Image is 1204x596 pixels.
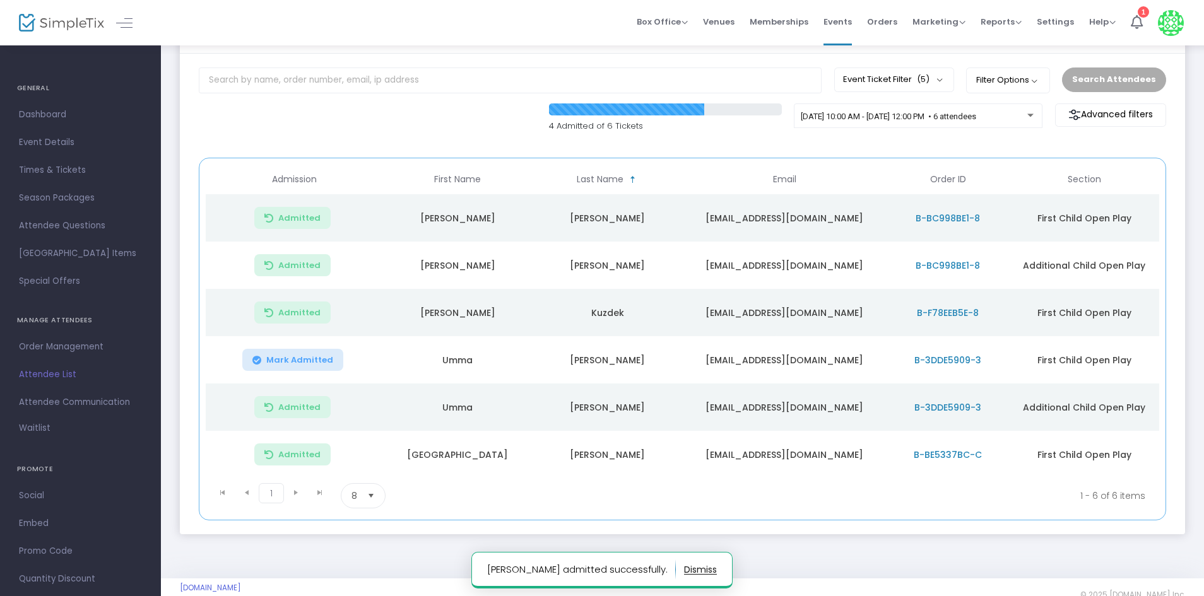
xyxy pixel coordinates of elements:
[1037,6,1074,38] span: Settings
[834,67,954,91] button: Event Ticket Filter(5)
[637,16,688,28] span: Box Office
[254,254,331,276] button: Admitted
[19,394,142,411] span: Attendee Communication
[682,194,887,242] td: [EMAIL_ADDRESS][DOMAIN_NAME]
[823,6,852,38] span: Events
[19,134,142,151] span: Event Details
[684,559,717,580] button: dismiss
[533,242,682,289] td: [PERSON_NAME]
[278,450,321,460] span: Admitted
[533,431,682,478] td: [PERSON_NAME]
[19,218,142,234] span: Attendee Questions
[1089,16,1116,28] span: Help
[19,245,142,262] span: [GEOGRAPHIC_DATA] Items
[1009,289,1159,336] td: First Child Open Play
[682,383,887,431] td: [EMAIL_ADDRESS][DOMAIN_NAME]
[351,489,357,502] span: 8
[19,273,142,289] span: Special Offers
[628,175,638,185] span: Sortable
[1068,108,1081,121] img: filter
[242,349,343,371] button: Mark Admitted
[383,431,533,478] td: [GEOGRAPHIC_DATA]
[914,448,982,461] span: B-BE5337BC-C
[19,488,142,504] span: Social
[259,483,284,503] span: Page 1
[180,583,241,593] a: [DOMAIN_NAME]
[383,383,533,431] td: Umma
[867,6,897,38] span: Orders
[966,67,1050,93] button: Filter Options
[383,194,533,242] td: [PERSON_NAME]
[19,366,142,383] span: Attendee List
[801,112,976,121] span: [DATE] 10:00 AM - [DATE] 12:00 PM • 6 attendees
[19,422,50,435] span: Waitlist
[914,401,981,414] span: B-3DDE5909-3
[703,6,735,38] span: Venues
[19,339,142,355] span: Order Management
[362,484,380,508] button: Select
[682,242,887,289] td: [EMAIL_ADDRESS][DOMAIN_NAME]
[17,457,144,482] h4: PROMOTE
[1055,103,1166,127] m-button: Advanced filters
[1009,336,1159,383] td: First Child Open Play
[17,308,144,333] h4: MANAGE ATTENDEES
[682,289,887,336] td: [EMAIL_ADDRESS][DOMAIN_NAME]
[19,543,142,559] span: Promo Code
[682,431,887,478] td: [EMAIL_ADDRESS][DOMAIN_NAME]
[254,443,331,465] button: Admitted
[19,571,142,587] span: Quantity Discount
[750,6,808,38] span: Memberships
[773,174,796,185] span: Email
[434,174,481,185] span: First Name
[916,259,980,272] span: B-BC998BE1-8
[577,174,623,185] span: Last Name
[533,289,682,336] td: Kuzdek
[19,190,142,206] span: Season Packages
[914,354,981,366] span: B-3DDE5909-3
[254,301,331,324] button: Admitted
[17,76,144,101] h4: GENERAL
[917,74,930,85] span: (5)
[19,107,142,123] span: Dashboard
[1068,174,1101,185] span: Section
[533,383,682,431] td: [PERSON_NAME]
[917,307,979,319] span: B-F78EEB5E-8
[549,120,782,132] p: 4 Admitted of 6 Tickets
[19,515,142,532] span: Embed
[1009,242,1159,289] td: Additional Child Open Play
[206,165,1159,478] div: Data table
[266,355,333,365] span: Mark Admitted
[199,67,822,93] input: Search by name, order number, email, ip address
[511,483,1145,508] kendo-pager-info: 1 - 6 of 6 items
[383,242,533,289] td: [PERSON_NAME]
[254,396,331,418] button: Admitted
[981,16,1022,28] span: Reports
[1009,194,1159,242] td: First Child Open Play
[383,289,533,336] td: [PERSON_NAME]
[278,308,321,318] span: Admitted
[487,559,676,580] p: [PERSON_NAME] admitted successfully.
[1009,431,1159,478] td: First Child Open Play
[916,212,980,225] span: B-BC998BE1-8
[272,174,317,185] span: Admission
[930,174,966,185] span: Order ID
[1009,383,1159,431] td: Additional Child Open Play
[278,260,321,271] span: Admitted
[19,162,142,178] span: Times & Tickets
[912,16,965,28] span: Marketing
[533,194,682,242] td: [PERSON_NAME]
[383,336,533,383] td: Umma
[533,336,682,383] td: [PERSON_NAME]
[278,402,321,412] span: Admitted
[682,336,887,383] td: [EMAIL_ADDRESS][DOMAIN_NAME]
[1138,6,1149,18] div: 1
[278,213,321,223] span: Admitted
[254,207,331,229] button: Admitted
